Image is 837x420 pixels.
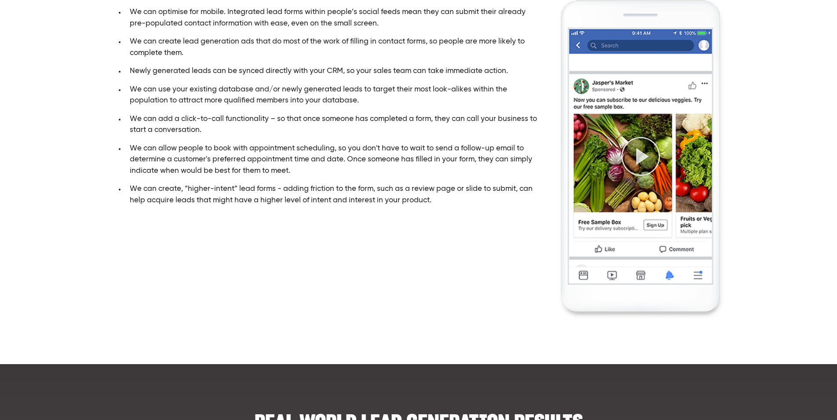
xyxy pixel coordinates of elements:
[130,115,537,134] span: We can add a click-to-call functionality – so that once someone has completed a form, they can ca...
[130,145,532,175] span: We can allow people to book with appointment scheduling, so you don't have to wait to send a foll...
[130,67,508,75] span: Newly generated leads can be synced directly with your CRM, so your sales team can take immediate...
[130,86,507,105] span: We can use your existing database and/or newly generated leads to target their most look-alikes w...
[130,38,525,57] span: We can create lead generation ads that do most of the work of filling in contact forms, so people...
[130,185,533,204] span: We can create, “higher-intent” lead forms - adding friction to the form, such as a review page or...
[130,8,526,27] span: We can optimise for mobile. Integrated lead forms within people’s social feeds mean they can subm...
